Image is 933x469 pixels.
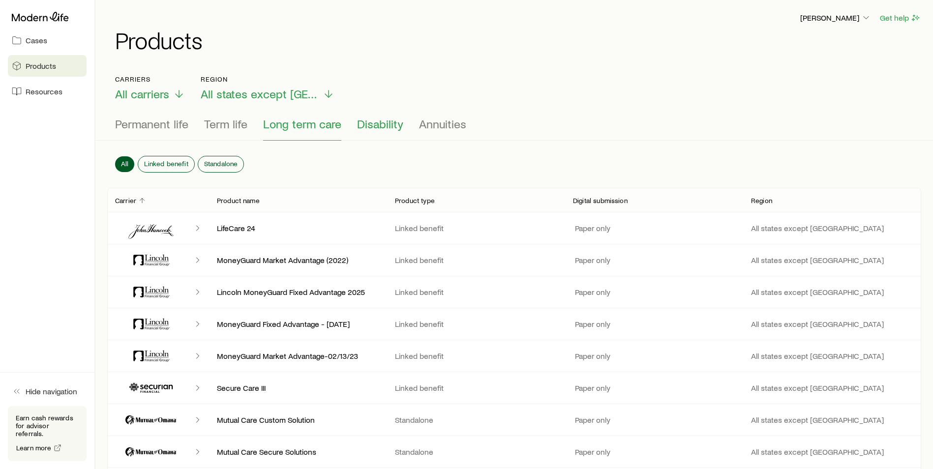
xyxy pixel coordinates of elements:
button: Hide navigation [8,381,87,402]
p: Paper only [573,383,610,393]
p: All states except [GEOGRAPHIC_DATA] [751,319,913,329]
span: All carriers [115,87,169,101]
p: Product type [395,197,435,205]
p: Mutual Care Custom Solution [217,415,379,425]
span: Long term care [263,117,341,131]
p: MoneyGuard Fixed Advantage - [DATE] [217,319,379,329]
button: CarriersAll carriers [115,75,185,101]
a: Products [8,55,87,77]
p: Lincoln MoneyGuard Fixed Advantage 2025 [217,287,379,297]
span: Resources [26,87,62,96]
p: Region [751,197,772,205]
p: Linked benefit [395,223,557,233]
p: Region [201,75,334,83]
p: Carrier [115,197,136,205]
p: Standalone [395,415,557,425]
p: Carriers [115,75,185,83]
p: Mutual Care Secure Solutions [217,447,379,457]
p: Linked benefit [395,383,557,393]
div: Earn cash rewards for advisor referrals.Learn more [8,406,87,461]
button: Standalone [198,156,244,172]
a: Cases [8,29,87,51]
span: Disability [357,117,403,131]
p: All states except [GEOGRAPHIC_DATA] [751,223,913,233]
p: Linked benefit [395,351,557,361]
span: All [121,160,128,168]
div: Product types [115,117,913,141]
p: All states except [GEOGRAPHIC_DATA] [751,287,913,297]
p: Linked benefit [395,287,557,297]
span: Term life [204,117,247,131]
p: MoneyGuard Market Advantage (2022) [217,255,379,265]
span: Permanent life [115,117,188,131]
p: Paper only [573,447,610,457]
p: Paper only [573,415,610,425]
p: Linked benefit [395,319,557,329]
button: All [115,156,134,172]
p: Earn cash rewards for advisor referrals. [16,414,79,438]
p: All states except [GEOGRAPHIC_DATA] [751,415,913,425]
a: Resources [8,81,87,102]
p: LifeCare 24 [217,223,379,233]
button: Linked benefit [138,156,194,172]
span: All states except [GEOGRAPHIC_DATA] [201,87,319,101]
p: MoneyGuard Market Advantage-02/13/23 [217,351,379,361]
span: Linked benefit [144,160,188,168]
p: Secure Care III [217,383,379,393]
span: Products [26,61,56,71]
p: [PERSON_NAME] [800,13,871,23]
button: RegionAll states except [GEOGRAPHIC_DATA] [201,75,334,101]
p: Paper only [573,255,610,265]
span: Annuities [419,117,466,131]
p: Paper only [573,223,610,233]
button: [PERSON_NAME] [800,12,872,24]
span: Standalone [204,160,238,168]
p: All states except [GEOGRAPHIC_DATA] [751,383,913,393]
span: Learn more [16,444,52,451]
p: All states except [GEOGRAPHIC_DATA] [751,255,913,265]
p: All states except [GEOGRAPHIC_DATA] [751,447,913,457]
p: All states except [GEOGRAPHIC_DATA] [751,351,913,361]
span: Cases [26,35,47,45]
span: Hide navigation [26,386,77,396]
p: Product name [217,197,260,205]
p: Standalone [395,447,557,457]
p: Linked benefit [395,255,557,265]
p: Digital submission [573,197,628,205]
button: Get help [879,12,921,24]
p: Paper only [573,287,610,297]
p: Paper only [573,351,610,361]
h1: Products [115,28,921,52]
p: Paper only [573,319,610,329]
